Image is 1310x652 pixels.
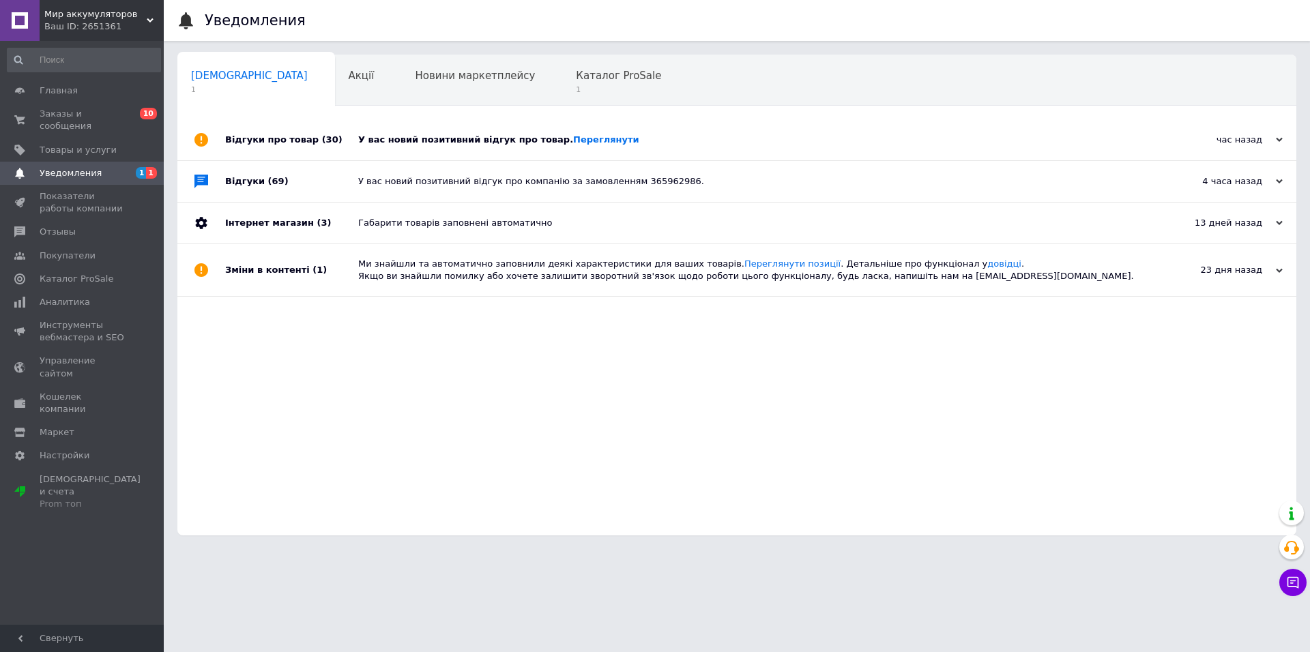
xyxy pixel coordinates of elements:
span: Акції [349,70,375,82]
span: Отзывы [40,226,76,238]
span: Уведомления [40,167,102,179]
span: [DEMOGRAPHIC_DATA] [191,70,308,82]
div: Ми знайшли та автоматично заповнили деякі характеристики для ваших товарів. . Детальніше про функ... [358,258,1146,282]
span: Кошелек компании [40,391,126,415]
span: Новини маркетплейсу [415,70,535,82]
span: (3) [317,218,331,228]
div: Відгуки [225,161,358,202]
div: Інтернет магазин [225,203,358,243]
span: 10 [140,108,157,119]
span: Каталог ProSale [576,70,661,82]
span: Товары и услуги [40,144,117,156]
span: Каталог ProSale [40,273,113,285]
span: [DEMOGRAPHIC_DATA] и счета [40,473,141,511]
span: 1 [191,85,308,95]
a: Переглянути [573,134,639,145]
div: Відгуки про товар [225,119,358,160]
div: 13 дней назад [1146,217,1283,229]
span: Аналитика [40,296,90,308]
span: (69) [268,176,289,186]
div: У вас новий позитивний відгук про компанію за замовленням 365962986. [358,175,1146,188]
div: Ваш ID: 2651361 [44,20,164,33]
div: 4 часа назад [1146,175,1283,188]
span: (30) [322,134,343,145]
div: 23 дня назад [1146,264,1283,276]
span: 1 [146,167,157,179]
div: Габарити товарів заповнені автоматично [358,217,1146,229]
span: Инструменты вебмастера и SEO [40,319,126,344]
span: Показатели работы компании [40,190,126,215]
span: Заказы и сообщения [40,108,126,132]
span: Мир аккумуляторов [44,8,147,20]
span: Маркет [40,426,74,439]
a: Переглянути позиції [744,258,841,269]
span: Управление сайтом [40,355,126,379]
button: Чат с покупателем [1279,569,1307,596]
span: 1 [136,167,147,179]
div: час назад [1146,134,1283,146]
span: 1 [576,85,661,95]
span: Настройки [40,449,89,462]
span: (1) [312,265,327,275]
div: Prom топ [40,498,141,510]
div: Зміни в контенті [225,244,358,296]
span: Покупатели [40,250,96,262]
div: У вас новий позитивний відгук про товар. [358,134,1146,146]
span: Главная [40,85,78,97]
input: Поиск [7,48,161,72]
a: довідці [987,258,1021,269]
h1: Уведомления [205,12,306,29]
